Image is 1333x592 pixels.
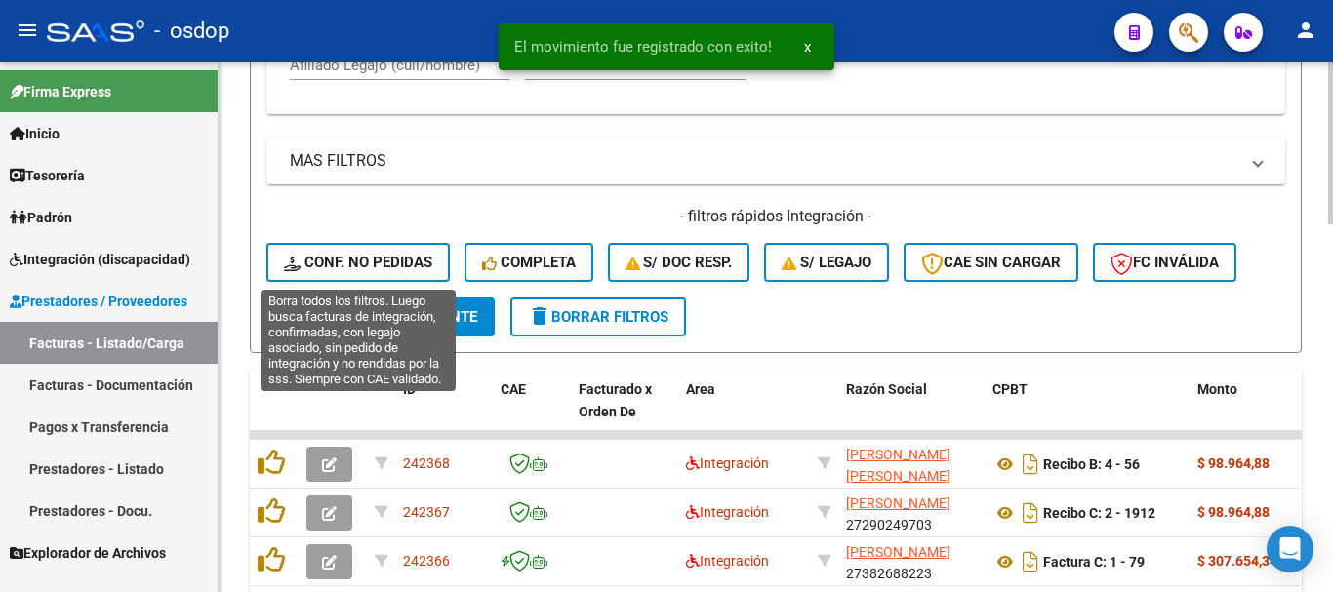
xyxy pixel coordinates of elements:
span: 242366 [403,553,450,569]
span: Area [686,381,715,397]
datatable-header-cell: Razón Social [838,369,985,454]
button: Borrar Filtros [510,297,686,336]
span: Monto [1197,381,1237,397]
span: Razón Social [846,381,927,397]
button: Conf. no pedidas [266,243,450,282]
mat-icon: delete [528,304,551,328]
span: Tesorería [10,165,85,186]
span: Prestadores / Proveedores [10,291,187,312]
strong: Recibo B: 4 - 56 [1043,456,1140,472]
i: Descargar documento [1018,546,1043,577]
button: S/ Doc Resp. [608,243,750,282]
strong: $ 307.654,34 [1197,553,1277,569]
span: Padrón [10,207,72,228]
span: ID [403,381,416,397]
strong: Factura C: 1 - 79 [1043,554,1145,570]
span: Integración [686,553,769,569]
span: [PERSON_NAME] [846,495,950,511]
span: Integración [686,504,769,520]
div: 27171676172 [846,444,977,485]
datatable-header-cell: CPBT [985,369,1190,454]
div: 27290249703 [846,493,977,533]
mat-panel-title: MAS FILTROS [290,150,1238,172]
datatable-header-cell: ID [395,369,493,454]
button: x [788,29,827,64]
button: CAE SIN CARGAR [904,243,1078,282]
span: CAE SIN CARGAR [921,254,1061,271]
span: x [804,38,811,56]
button: FC Inválida [1093,243,1236,282]
span: Firma Express [10,81,111,102]
button: Completa [465,243,593,282]
strong: $ 98.964,88 [1197,455,1270,471]
span: Completa [482,254,576,271]
datatable-header-cell: Monto [1190,369,1307,454]
span: FC Inválida [1111,254,1219,271]
span: Facturado x Orden De [579,381,652,419]
span: Explorador de Archivos [10,542,166,564]
button: Buscar Comprobante [266,297,495,336]
mat-icon: person [1294,19,1317,42]
strong: Recibo C: 2 - 1912 [1043,505,1155,521]
span: Borrar Filtros [528,308,668,326]
mat-icon: menu [16,19,39,42]
span: [PERSON_NAME] [846,544,950,560]
button: S/ legajo [764,243,889,282]
span: Integración [686,455,769,471]
span: S/ Doc Resp. [626,254,733,271]
strong: $ 98.964,88 [1197,504,1270,520]
div: Open Intercom Messenger [1267,526,1313,572]
i: Descargar documento [1018,449,1043,480]
datatable-header-cell: CAE [493,369,571,454]
mat-icon: search [284,304,307,328]
datatable-header-cell: Area [678,369,810,454]
i: Descargar documento [1018,497,1043,529]
span: Inicio [10,123,60,144]
span: [PERSON_NAME] [PERSON_NAME] [846,447,950,485]
span: 242368 [403,455,450,471]
h4: - filtros rápidos Integración - [266,206,1285,227]
span: 242367 [403,504,450,520]
span: - osdop [154,10,229,53]
span: CPBT [992,381,1028,397]
span: Buscar Comprobante [284,308,477,326]
span: Integración (discapacidad) [10,249,190,270]
span: S/ legajo [782,254,871,271]
span: El movimiento fue registrado con exito! [514,37,772,57]
mat-expansion-panel-header: MAS FILTROS [266,138,1285,184]
div: 27382688223 [846,541,977,582]
span: Conf. no pedidas [284,254,432,271]
datatable-header-cell: Facturado x Orden De [571,369,678,454]
span: CAE [501,381,526,397]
